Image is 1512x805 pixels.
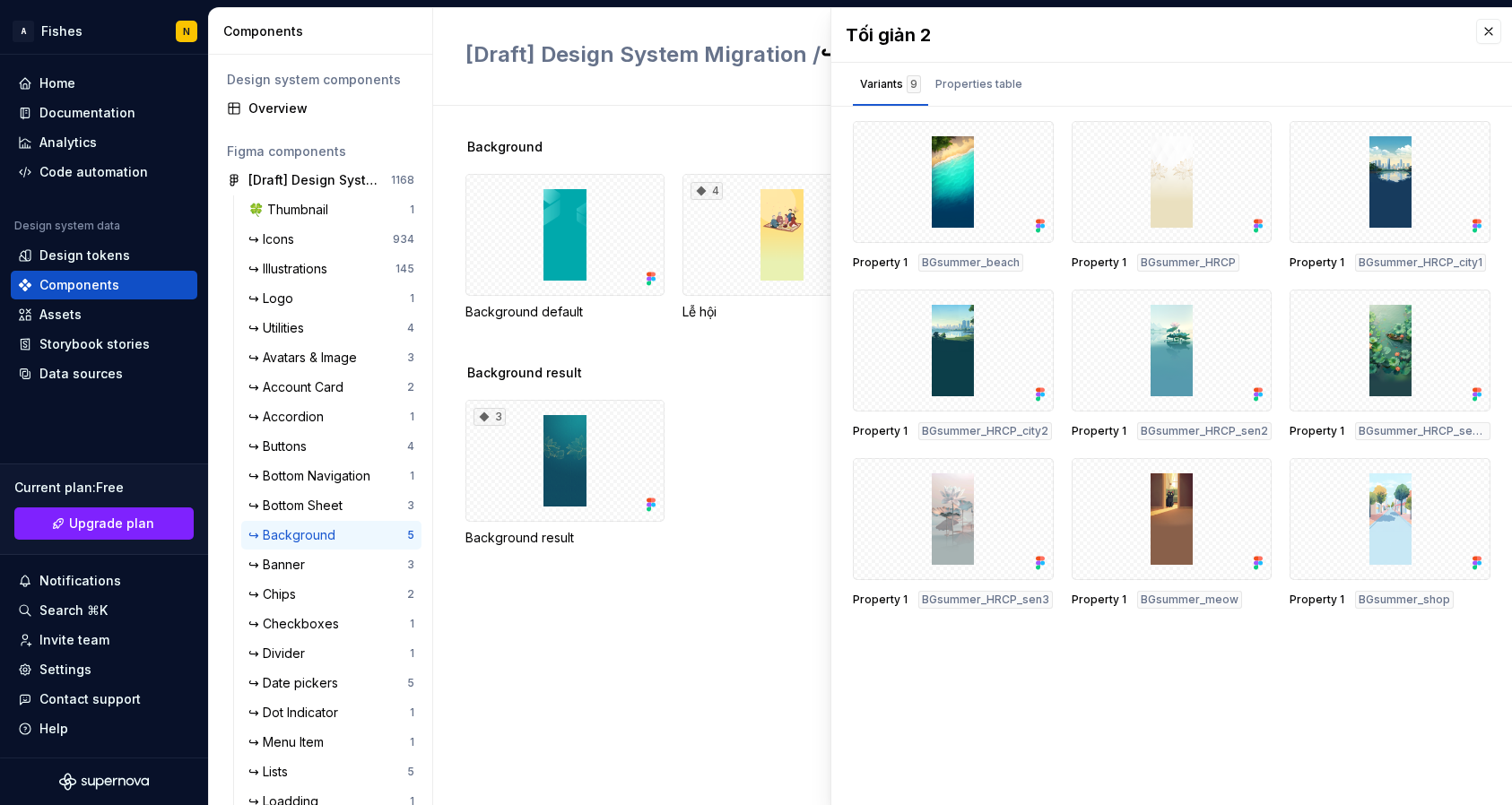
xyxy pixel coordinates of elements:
[1141,424,1268,438] span: BGsummer_HRCP_sen2
[4,12,204,50] button: AFishesN
[393,232,414,247] div: 934
[410,410,414,424] div: 1
[248,230,301,248] div: ↪ Icons
[39,74,75,92] div: Home
[241,373,421,402] a: ↪ Account Card2
[241,669,421,697] a: ↪ Date pickers5
[467,364,582,382] span: Background result
[1290,255,1344,270] span: Property 1
[248,733,331,751] div: ↪ Menu Item
[11,359,197,388] a: Data sources
[1072,424,1126,438] span: Property 1
[11,128,197,157] a: Analytics
[248,556,312,574] div: ↪ Banner
[1072,255,1126,270] span: Property 1
[407,587,414,602] div: 2
[59,773,149,791] svg: Supernova Logo
[407,498,414,513] div: 3
[14,479,194,497] div: Current plan : Free
[248,437,314,455] div: ↪ Buttons
[241,255,421,283] a: ↪ Illustrations145
[407,765,414,779] div: 5
[248,704,345,722] div: ↪ Dot Indicator
[407,558,414,572] div: 3
[241,195,421,224] a: 🍀 Thumbnail1
[248,526,343,544] div: ↪ Background
[1141,593,1238,607] span: BGsummer_meow
[39,306,82,324] div: Assets
[241,432,421,461] a: ↪ Buttons4
[183,24,190,39] div: N
[11,655,197,684] a: Settings
[39,276,119,294] div: Components
[13,21,34,42] div: A
[39,335,150,353] div: Storybook stories
[11,271,197,299] a: Components
[922,255,1020,270] span: BGsummer_beach
[248,674,345,692] div: ↪ Date pickers
[241,314,421,342] a: ↪ Utilities4
[248,408,331,426] div: ↪ Accordion
[11,567,197,595] button: Notifications
[241,402,421,431] a: ↪ Accordion1
[11,300,197,329] a: Assets
[922,593,1049,607] span: BGsummer_HRCP_sen3
[853,255,908,270] span: Property 1
[39,631,109,649] div: Invite team
[220,94,421,123] a: Overview
[39,690,141,708] div: Contact support
[248,349,364,367] div: ↪ Avatars & Image
[682,303,882,321] div: Lễ hội
[410,291,414,306] div: 1
[39,572,121,590] div: Notifications
[1290,593,1344,607] span: Property 1
[11,714,197,743] button: Help
[853,593,908,607] span: Property 1
[248,319,311,337] div: ↪ Utilities
[1141,255,1236,270] span: BGsummer_HRCP
[248,585,303,603] div: ↪ Chips
[241,521,421,550] a: ↪ Background5
[248,645,312,662] div: ↪ Divider
[41,22,83,40] div: Fishes
[467,138,543,156] span: Background
[11,596,197,625] button: Search ⌘K
[248,763,295,781] div: ↪ Lists
[922,424,1048,438] span: BGsummer_HRCP_city2
[407,351,414,365] div: 3
[14,507,194,540] button: Upgrade plan
[465,40,978,69] h2: ↪ Background
[223,22,425,40] div: Components
[11,685,197,714] button: Contact support
[241,580,421,609] a: ↪ Chips2
[410,735,414,749] div: 1
[410,203,414,217] div: 1
[14,219,120,233] div: Design system data
[407,380,414,394] div: 2
[248,290,300,307] div: ↪ Logo
[465,174,665,321] div: Background default
[39,661,91,679] div: Settings
[11,241,197,270] a: Design tokens
[465,400,665,547] div: 3Background result
[241,550,421,579] a: ↪ Banner3
[69,515,154,532] span: Upgrade plan
[241,225,421,254] a: ↪ Icons934
[248,100,414,117] div: Overview
[241,728,421,757] a: ↪ Menu Item1
[241,462,421,490] a: ↪ Bottom Navigation1
[11,158,197,186] a: Code automation
[248,497,350,515] div: ↪ Bottom Sheet
[248,260,335,278] div: ↪ Illustrations
[241,698,421,727] a: ↪ Dot Indicator1
[860,75,921,93] div: Variants
[248,201,335,219] div: 🍀 Thumbnail
[11,99,197,127] a: Documentation
[682,174,882,321] div: 4Lễ hội
[227,143,414,160] div: Figma components
[935,75,1022,93] div: Properties table
[691,182,723,200] div: 4
[248,171,382,189] div: [Draft] Design System Migration
[1072,593,1126,607] span: Property 1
